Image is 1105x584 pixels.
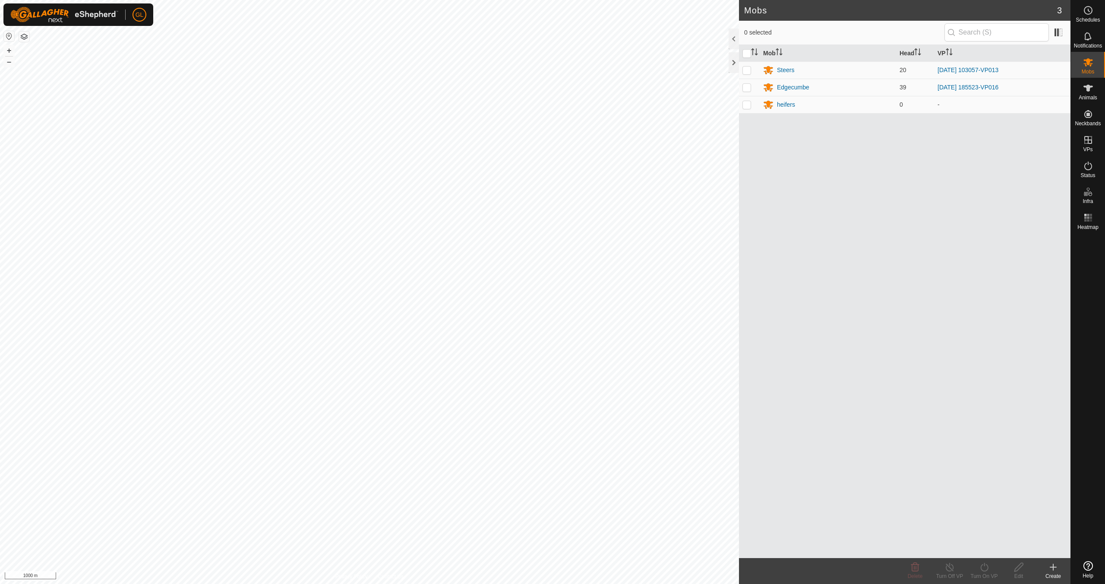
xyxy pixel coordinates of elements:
div: Turn Off VP [932,572,967,580]
span: 0 [900,101,903,108]
span: Heatmap [1077,225,1099,230]
span: Schedules [1076,17,1100,22]
button: + [4,45,14,56]
a: Help [1071,558,1105,582]
span: GL [136,10,144,19]
span: Animals [1079,95,1097,100]
button: – [4,57,14,67]
div: heifers [777,100,795,109]
th: Head [896,45,934,62]
span: Help [1083,573,1093,578]
h2: Mobs [744,5,1057,16]
a: Privacy Policy [335,573,368,581]
span: 39 [900,84,906,91]
a: [DATE] 185523-VP016 [938,84,998,91]
div: Create [1036,572,1070,580]
div: Turn On VP [967,572,1001,580]
p-sorticon: Activate to sort [946,50,953,57]
span: VPs [1083,147,1092,152]
a: Contact Us [378,573,404,581]
td: - [934,96,1070,113]
div: Steers [777,66,794,75]
button: Reset Map [4,31,14,41]
span: 20 [900,67,906,73]
span: Infra [1083,199,1093,204]
span: Neckbands [1075,121,1101,126]
input: Search (S) [944,23,1049,41]
span: Status [1080,173,1095,178]
div: Edit [1001,572,1036,580]
img: Gallagher Logo [10,7,118,22]
th: VP [934,45,1070,62]
th: Mob [760,45,896,62]
p-sorticon: Activate to sort [776,50,783,57]
span: Delete [908,573,923,579]
a: [DATE] 103057-VP013 [938,67,998,73]
span: 0 selected [744,28,944,37]
div: Edgecumbe [777,83,809,92]
span: 3 [1057,4,1062,17]
span: Mobs [1082,69,1094,74]
span: Notifications [1074,43,1102,48]
button: Map Layers [19,32,29,42]
p-sorticon: Activate to sort [751,50,758,57]
p-sorticon: Activate to sort [914,50,921,57]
